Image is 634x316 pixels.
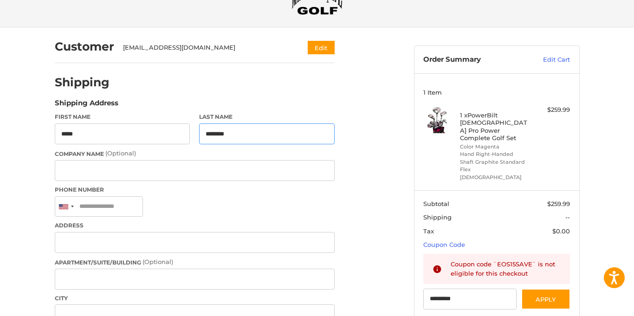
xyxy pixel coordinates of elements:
li: Flex [DEMOGRAPHIC_DATA] [460,166,531,181]
input: Gift Certificate or Coupon Code [423,289,517,310]
span: -- [565,213,570,221]
span: $259.99 [547,200,570,207]
span: Subtotal [423,200,449,207]
label: Phone Number [55,186,335,194]
div: $259.99 [533,105,570,115]
small: (Optional) [142,258,173,265]
h2: Customer [55,39,114,54]
li: Color Magenta [460,143,531,151]
li: Hand Right-Handed [460,150,531,158]
label: City [55,294,335,303]
h3: 1 Item [423,89,570,96]
h3: Order Summary [423,55,523,64]
span: Tax [423,227,434,235]
label: Company Name [55,149,335,158]
div: United States: +1 [55,197,77,217]
button: Edit [308,41,335,54]
small: (Optional) [105,149,136,157]
label: Apartment/Suite/Building [55,258,335,267]
label: First Name [55,113,190,121]
span: Shipping [423,213,452,221]
button: Apply [521,289,570,310]
legend: Shipping Address [55,98,118,113]
a: Edit Cart [523,55,570,64]
h2: Shipping [55,75,110,90]
h4: 1 x PowerBilt [DEMOGRAPHIC_DATA] Pro Power Complete Golf Set [460,111,531,142]
span: $0.00 [552,227,570,235]
a: Coupon Code [423,241,465,248]
li: Shaft Graphite Standard [460,158,531,166]
div: [EMAIL_ADDRESS][DOMAIN_NAME] [123,43,290,52]
label: Last Name [199,113,335,121]
label: Address [55,221,335,230]
div: Coupon code `EOS15SAVE` is not eligible for this checkout [451,260,561,278]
